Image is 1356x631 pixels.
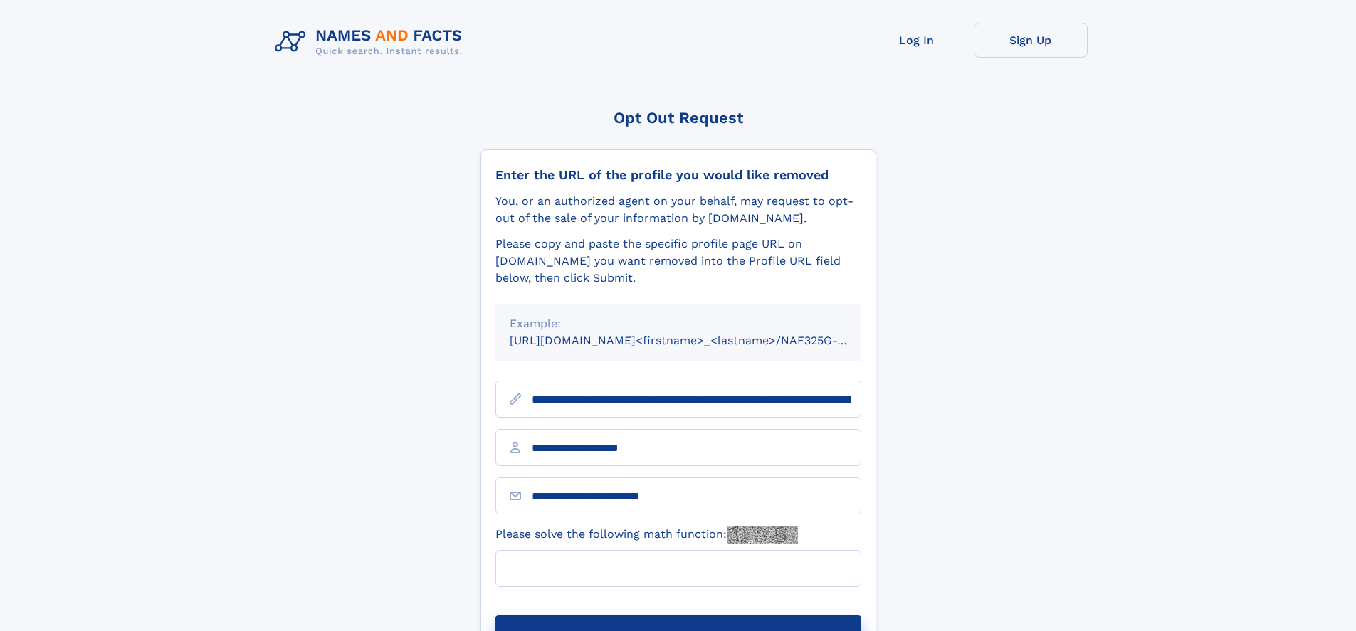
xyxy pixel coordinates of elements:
div: Example: [510,315,847,332]
small: [URL][DOMAIN_NAME]<firstname>_<lastname>/NAF325G-xxxxxxxx [510,334,888,347]
div: Enter the URL of the profile you would like removed [495,167,861,183]
div: Please copy and paste the specific profile page URL on [DOMAIN_NAME] you want removed into the Pr... [495,235,861,287]
label: Please solve the following math function: [495,526,798,544]
div: Opt Out Request [480,109,876,127]
div: You, or an authorized agent on your behalf, may request to opt-out of the sale of your informatio... [495,193,861,227]
a: Log In [860,23,974,58]
a: Sign Up [974,23,1088,58]
img: Logo Names and Facts [269,23,474,61]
